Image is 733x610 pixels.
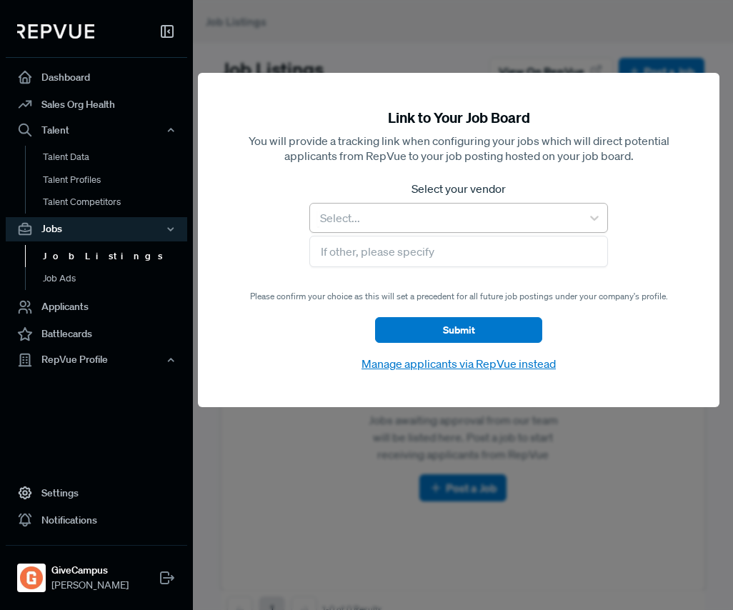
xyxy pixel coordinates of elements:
[375,317,542,343] button: Submit
[6,506,187,534] a: Notifications
[250,290,668,303] p: Please confirm your choice as this will set a precedent for all future job postings under your co...
[20,566,43,589] img: GiveCampus
[232,107,685,128] h5: Link to Your Job Board
[357,354,560,373] button: Manage applicants via RepVue instead
[232,134,685,163] p: You will provide a tracking link when configuring your jobs which will direct potential applicant...
[6,118,187,142] button: Talent
[51,578,129,593] span: [PERSON_NAME]
[17,24,94,39] img: RepVue
[6,321,187,348] a: Battlecards
[6,64,187,91] a: Dashboard
[309,236,608,267] input: If other, please specify
[6,91,187,118] a: Sales Org Health
[6,545,187,599] a: GiveCampusGiveCampus[PERSON_NAME]
[25,245,206,268] a: Job Listings
[6,217,187,241] button: Jobs
[309,180,608,197] label: Select your vendor
[25,146,206,169] a: Talent Data
[25,267,206,290] a: Job Ads
[25,191,206,214] a: Talent Competitors
[6,479,187,506] a: Settings
[6,348,187,372] button: RepVue Profile
[6,294,187,321] a: Applicants
[51,563,129,578] strong: GiveCampus
[25,169,206,191] a: Talent Profiles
